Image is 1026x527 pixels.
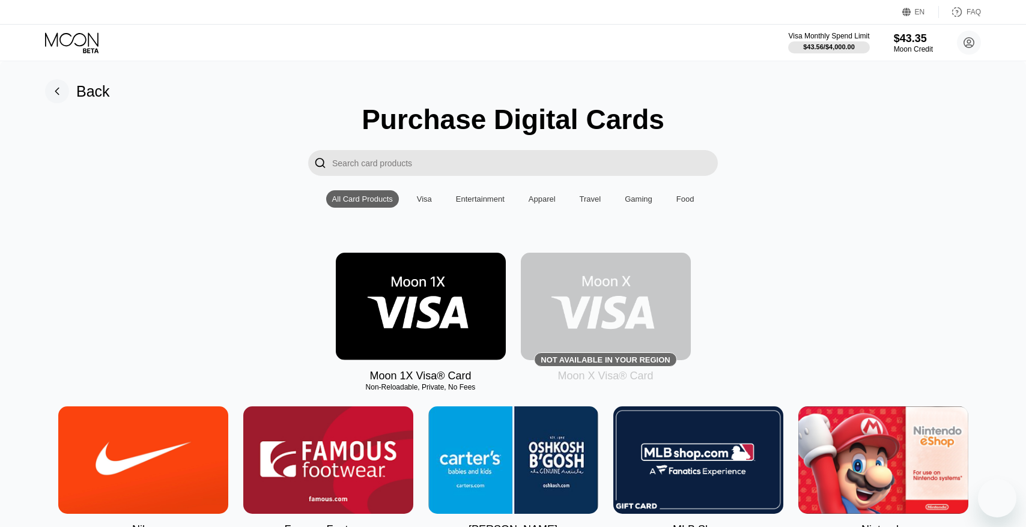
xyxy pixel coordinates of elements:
div: Visa Monthly Spend Limit$43.56/$4,000.00 [788,32,869,53]
div: Travel [580,194,601,203]
div: All Card Products [332,194,393,203]
div: Moon 1X Visa® Card [369,370,471,382]
iframe: Кнопка запуска окна обмена сообщениями [978,479,1016,517]
div: All Card Products [326,190,399,208]
div: Food [670,190,700,208]
div: Back [76,83,110,100]
div: EN [902,6,939,18]
div: Gaming [619,190,658,208]
div: Visa [417,194,432,203]
div: Apparel [529,194,556,203]
div: Travel [574,190,607,208]
div: EN [915,8,925,16]
div: $43.35Moon Credit [894,32,933,53]
div:  [314,156,326,170]
div: Visa Monthly Spend Limit [788,32,869,40]
div: Purchase Digital Cards [362,103,664,136]
div: Non-Reloadable, Private, No Fees [336,383,506,391]
div: Moon Credit [894,45,933,53]
div: $43.35 [894,32,933,45]
div: Apparel [523,190,562,208]
div: Entertainment [450,190,511,208]
div: Entertainment [456,194,505,203]
div: Moon X Visa® Card [557,370,653,382]
div: Back [45,79,110,103]
div: Gaming [625,194,652,203]
div: Visa [411,190,438,208]
div: FAQ [967,8,981,16]
div: $43.56 / $4,000.00 [803,43,855,50]
div: Not available in your region [521,253,691,360]
div: Food [676,194,694,203]
div:  [308,150,332,176]
div: Not available in your region [541,355,670,364]
input: Search card products [332,150,718,176]
div: FAQ [939,6,981,18]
